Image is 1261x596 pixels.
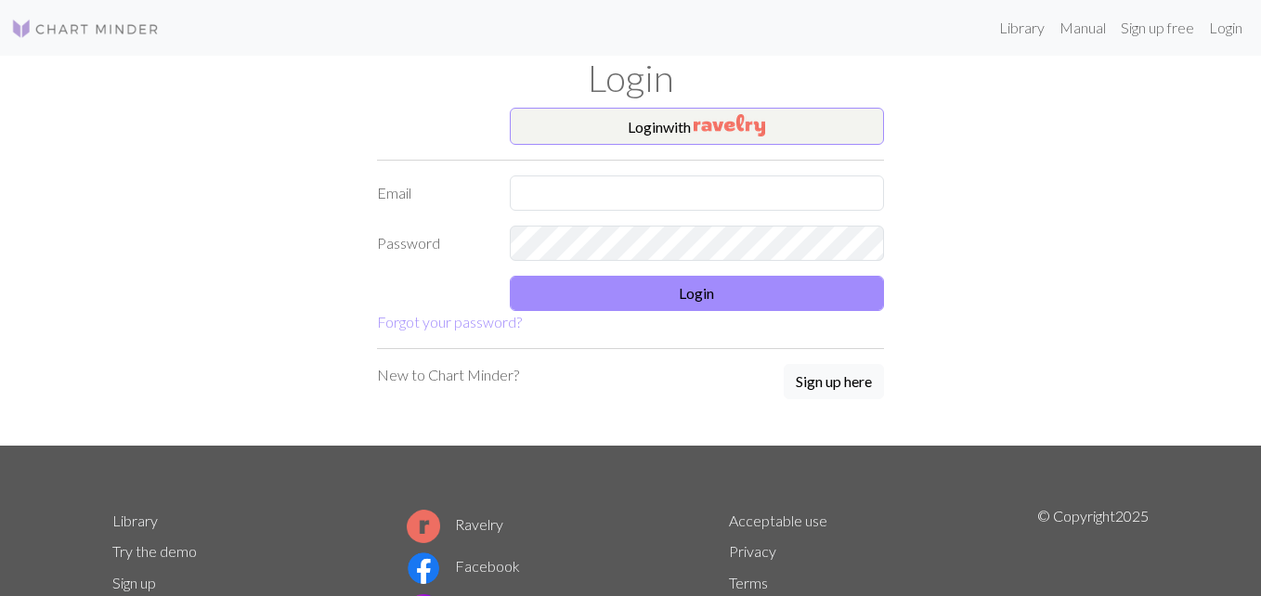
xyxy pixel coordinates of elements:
a: Ravelry [407,515,503,533]
a: Forgot your password? [377,313,522,330]
a: Login [1202,9,1250,46]
button: Sign up here [784,364,884,399]
a: Try the demo [112,542,197,560]
a: Library [112,512,158,529]
label: Email [366,175,499,211]
a: Sign up [112,574,156,591]
label: Password [366,226,499,261]
a: Sign up free [1113,9,1202,46]
img: Ravelry logo [407,510,440,543]
button: Loginwith [510,108,885,145]
img: Logo [11,18,160,40]
p: New to Chart Minder? [377,364,519,386]
h1: Login [101,56,1160,100]
a: Manual [1052,9,1113,46]
a: Privacy [729,542,776,560]
a: Sign up here [784,364,884,401]
img: Ravelry [694,114,765,136]
img: Facebook logo [407,551,440,585]
button: Login [510,276,885,311]
a: Terms [729,574,768,591]
a: Library [992,9,1052,46]
a: Acceptable use [729,512,827,529]
a: Facebook [407,557,520,575]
